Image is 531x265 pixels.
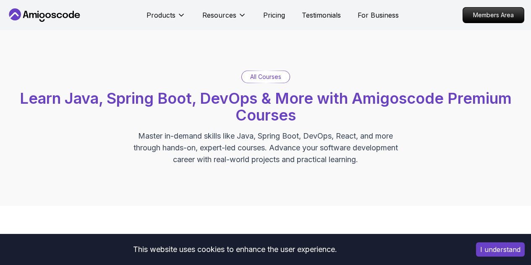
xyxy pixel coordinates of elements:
div: This website uses cookies to enhance the user experience. [6,240,463,259]
p: All Courses [250,73,281,81]
p: Resources [202,10,236,20]
button: Accept cookies [476,242,525,257]
button: Resources [202,10,246,27]
a: Testimonials [302,10,341,20]
a: For Business [358,10,399,20]
a: Pricing [263,10,285,20]
p: Members Area [463,8,524,23]
p: Products [146,10,175,20]
span: Learn Java, Spring Boot, DevOps & More with Amigoscode Premium Courses [20,89,512,124]
a: Members Area [463,7,524,23]
p: Master in-demand skills like Java, Spring Boot, DevOps, React, and more through hands-on, expert-... [125,130,407,165]
button: Products [146,10,186,27]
